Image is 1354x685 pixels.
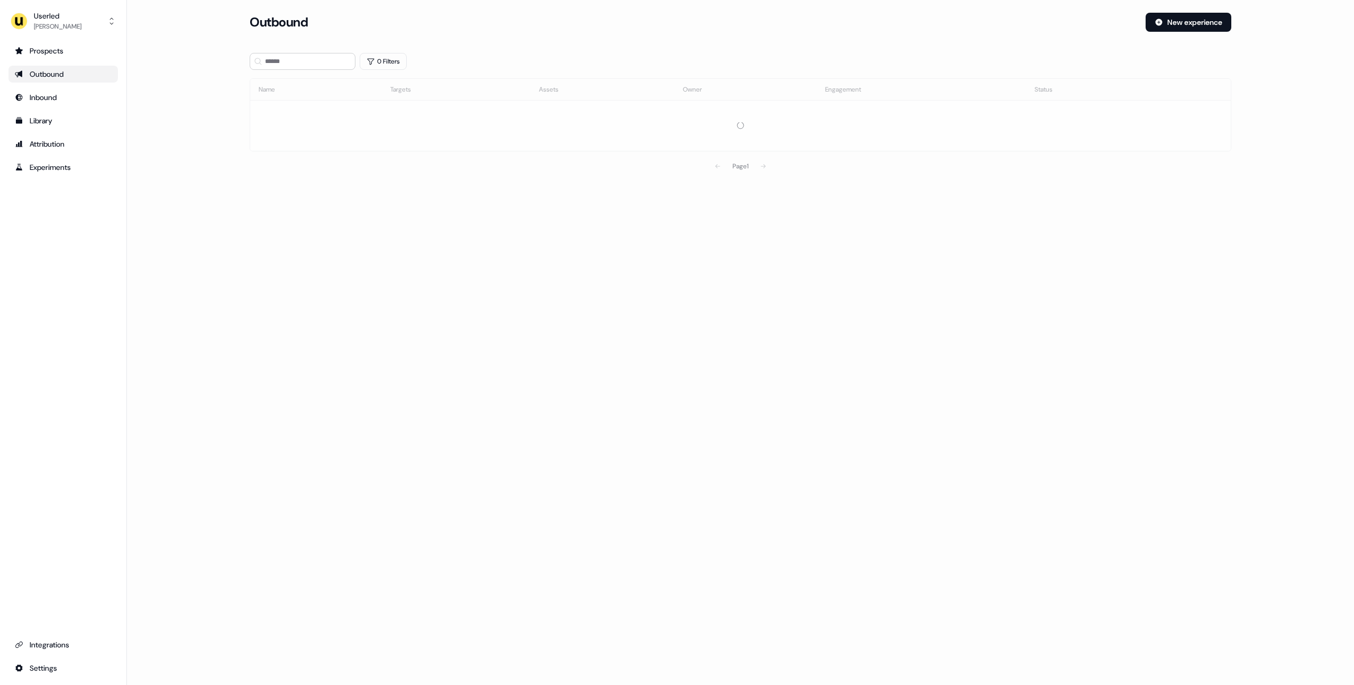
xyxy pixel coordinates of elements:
a: Go to integrations [8,660,118,677]
a: Go to outbound experience [8,66,118,83]
div: Prospects [15,46,112,56]
div: Userled [34,11,81,21]
div: [PERSON_NAME] [34,21,81,32]
div: Inbound [15,92,112,103]
a: Go to attribution [8,136,118,152]
div: Experiments [15,162,112,173]
div: Library [15,115,112,126]
button: Userled[PERSON_NAME] [8,8,118,34]
div: Attribution [15,139,112,149]
a: Go to templates [8,112,118,129]
div: Settings [15,663,112,673]
a: Go to integrations [8,636,118,653]
div: Integrations [15,639,112,650]
button: 0 Filters [360,53,407,70]
a: Go to experiments [8,159,118,176]
button: New experience [1146,13,1231,32]
a: Go to Inbound [8,89,118,106]
a: Go to prospects [8,42,118,59]
div: Outbound [15,69,112,79]
h3: Outbound [250,14,308,30]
